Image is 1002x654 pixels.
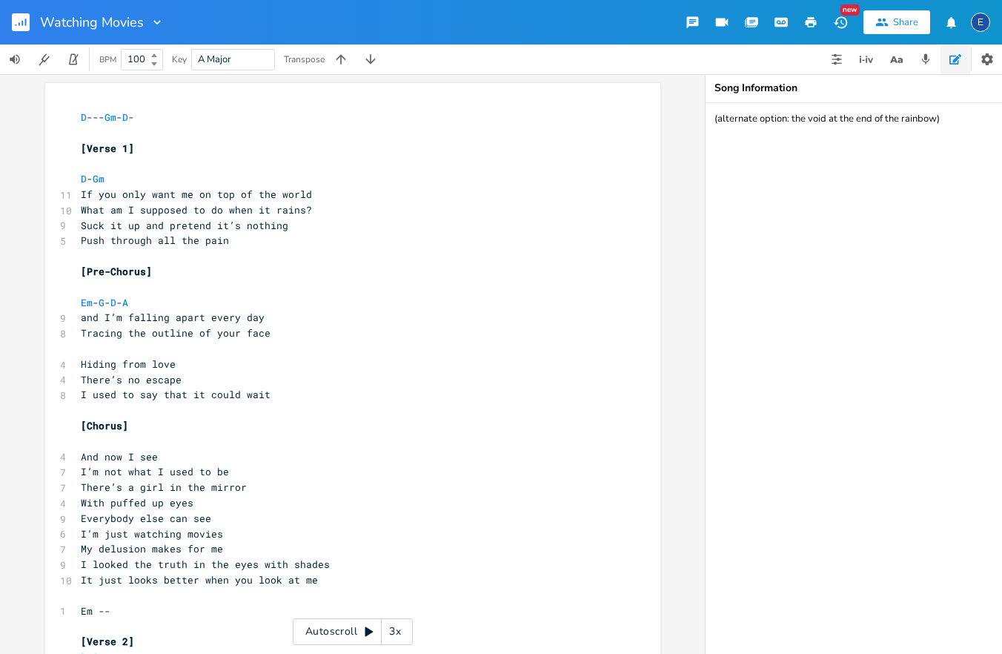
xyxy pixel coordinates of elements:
[40,16,144,29] span: Watching Movies
[81,558,330,571] span: I looked the truth in the eyes with shades
[198,53,231,66] span: A Major
[284,55,325,64] div: Transpose
[104,110,116,124] span: Gm
[971,13,990,32] div: Erin Nicole
[81,110,87,124] span: D
[81,373,182,386] span: There’s no escape
[81,219,288,232] span: Suck it up and pretend it’s nothing
[172,55,187,64] div: Key
[81,480,247,494] span: There’s a girl in the mirror
[81,311,265,324] span: and I’m falling apart every day
[81,188,312,201] span: If you only want me on top of the world
[81,234,229,247] span: Push through all the pain
[81,450,158,463] span: And now I see
[81,512,211,525] span: Everybody else can see
[122,110,128,124] span: D
[122,296,128,309] span: A
[81,419,128,432] span: [Chorus]
[81,465,229,478] span: I’m not what I used to be
[81,172,110,185] span: -
[81,265,152,278] span: [Pre-Chorus]
[81,388,271,401] span: I used to say that it could wait
[81,542,223,555] span: My delusion makes for me
[971,5,990,39] button: E
[81,496,193,509] span: With puffed up eyes
[81,326,271,340] span: Tracing the outline of your face
[110,296,116,309] span: D
[81,604,110,618] span: Em --
[81,142,134,155] span: [Verse 1]
[893,16,918,29] div: Share
[826,9,855,36] button: New
[81,110,134,124] span: --- - -
[81,357,176,371] span: Hiding from love
[863,10,930,34] button: Share
[99,56,116,64] div: BPM
[93,172,104,185] span: Gm
[81,527,223,541] span: I’m just watching movies
[99,296,104,309] span: G
[81,203,312,217] span: What am I supposed to do when it rains?
[840,4,860,16] div: New
[81,172,87,185] span: D
[293,618,413,645] div: Autoscroll
[81,635,134,648] span: [Verse 2]
[81,296,134,309] span: - - -
[706,103,1002,654] textarea: (alternate option: the void at the end of the rainbow)
[382,618,408,645] div: 3x
[81,296,93,309] span: Em
[714,83,993,93] div: Song Information
[81,573,318,587] span: It just looks better when you look at me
